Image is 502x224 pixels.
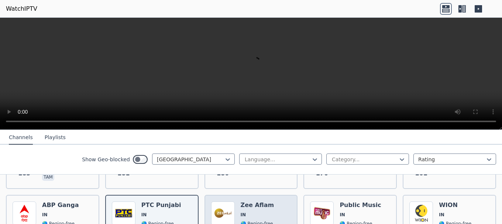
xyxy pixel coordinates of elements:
[340,212,345,218] span: IN
[439,212,444,218] span: IN
[42,212,48,218] span: IN
[82,156,130,163] label: Show Geo-blocked
[42,201,79,209] h6: ABP Ganga
[241,201,274,209] h6: Zee Aflam
[340,201,381,209] h6: Public Music
[42,173,54,181] p: tam
[141,201,181,209] h6: PTC Punjabi
[6,4,37,13] a: WatchIPTV
[141,212,147,218] span: IN
[439,201,471,209] h6: WION
[241,212,246,218] span: IN
[9,131,33,145] button: Channels
[45,131,66,145] button: Playlists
